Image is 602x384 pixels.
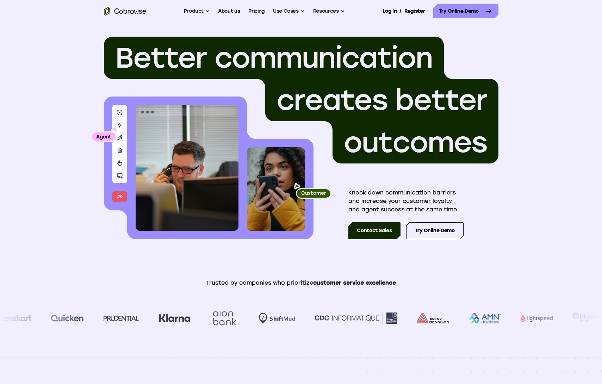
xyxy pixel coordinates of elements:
p: Knock down communication barriers and increase your customer loyalty and agent success at the sam... [348,188,464,214]
a: Try Online Demo [433,4,498,18]
a: Register [404,4,425,18]
img: A customer holding their phone [247,147,305,231]
img: A customer support agent talking on the phone [136,105,238,231]
img: Aion Bank [210,304,239,333]
span: Better communication [115,41,433,75]
img: CDC Informatique [315,312,397,323]
a: Log In [383,4,397,18]
span: / [399,7,402,16]
a: Go to the home page [104,7,146,16]
span: outcomes [344,125,487,159]
img: Shiftmed [259,313,295,324]
img: avery-dennison [417,313,449,323]
img: prudential [104,315,139,321]
img: Klarna [159,314,191,322]
button: Use Cases [273,4,305,18]
img: AMN Healthcare [469,313,501,324]
button: Product [184,4,210,18]
a: Contact Sales [348,222,400,239]
button: Resources [313,4,345,18]
a: About us [218,4,240,18]
a: Pricing [248,4,265,18]
span: creates better [277,83,487,117]
span: customer service excellence [313,279,396,286]
a: Try Online Demo [406,222,464,239]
